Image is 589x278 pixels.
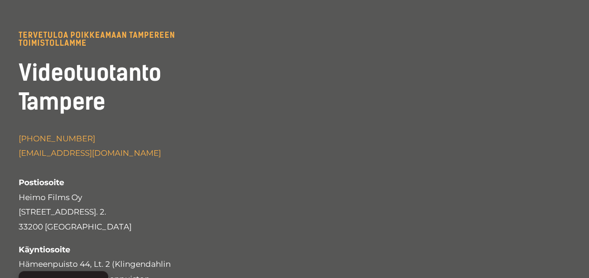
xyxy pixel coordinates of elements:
[191,31,570,241] iframe: Heimo FIlms Oy
[19,222,132,231] span: 33200 [GEOGRAPHIC_DATA]
[19,207,106,216] span: [STREET_ADDRESS]. 2.
[19,178,64,187] strong: Postiosoite
[19,58,181,117] h2: Videotuotanto Tampere
[19,178,82,202] span: Heimo Films Oy
[19,245,70,254] strong: Käyntiosoite
[19,134,95,143] a: [PHONE_NUMBER]
[19,31,181,47] p: Tervetuloa poikkeamaan TAMPEREEN TOIMISTOLLAMME
[19,148,161,158] a: [EMAIL_ADDRESS][DOMAIN_NAME]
